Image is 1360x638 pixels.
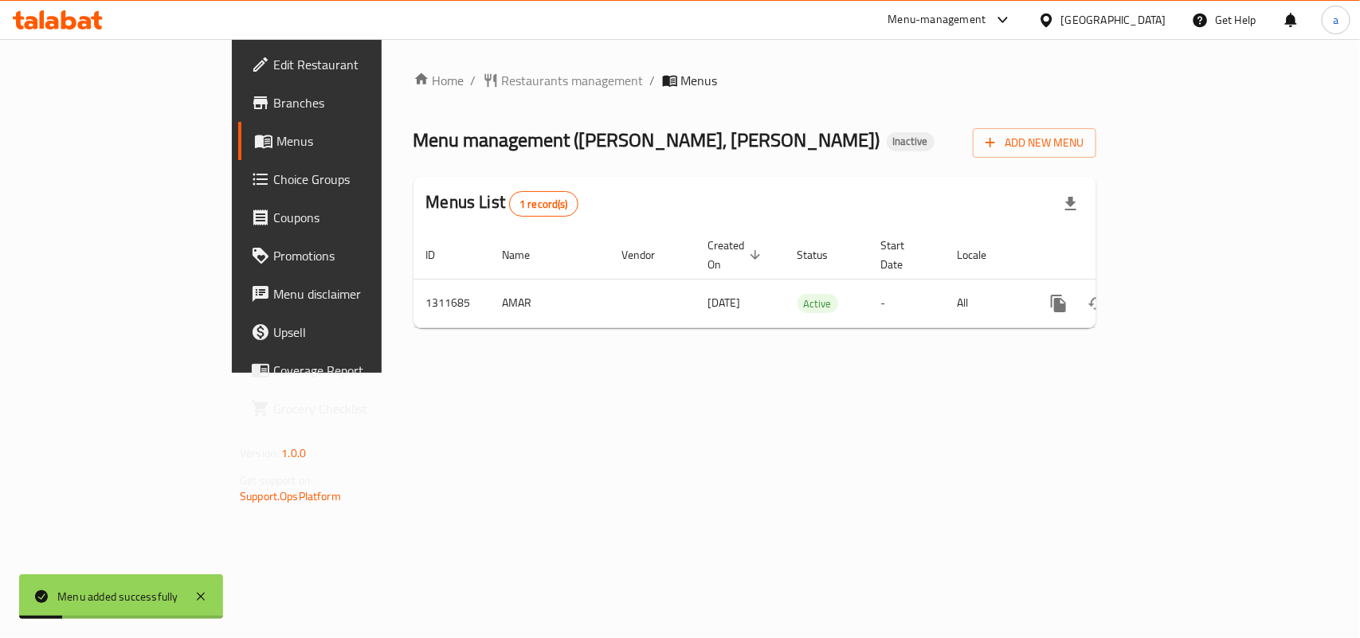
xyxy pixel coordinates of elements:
[238,351,459,389] a: Coverage Report
[240,486,341,507] a: Support.OpsPlatform
[273,55,446,74] span: Edit Restaurant
[708,292,741,313] span: [DATE]
[273,93,446,112] span: Branches
[502,71,644,90] span: Restaurants management
[273,361,446,380] span: Coverage Report
[57,588,178,605] div: Menu added successfully
[426,245,457,264] span: ID
[238,160,459,198] a: Choice Groups
[622,245,676,264] span: Vendor
[238,45,459,84] a: Edit Restaurant
[887,135,935,148] span: Inactive
[888,10,986,29] div: Menu-management
[798,245,849,264] span: Status
[681,71,718,90] span: Menus
[240,470,313,491] span: Get support on:
[1078,284,1116,323] button: Change Status
[413,122,880,158] span: Menu management ( [PERSON_NAME], [PERSON_NAME] )
[503,245,551,264] span: Name
[238,275,459,313] a: Menu disclaimer
[881,236,926,274] span: Start Date
[510,197,578,212] span: 1 record(s)
[887,132,935,151] div: Inactive
[273,208,446,227] span: Coupons
[238,84,459,122] a: Branches
[973,128,1096,158] button: Add New Menu
[413,231,1205,328] table: enhanced table
[945,279,1027,327] td: All
[798,294,838,313] div: Active
[276,131,446,151] span: Menus
[986,133,1084,153] span: Add New Menu
[273,323,446,342] span: Upsell
[238,389,459,428] a: Grocery Checklist
[273,399,446,418] span: Grocery Checklist
[1040,284,1078,323] button: more
[868,279,945,327] td: -
[483,71,644,90] a: Restaurants management
[708,236,766,274] span: Created On
[238,122,459,160] a: Menus
[238,313,459,351] a: Upsell
[650,71,656,90] li: /
[426,190,578,217] h2: Menus List
[471,71,476,90] li: /
[1061,11,1166,29] div: [GEOGRAPHIC_DATA]
[273,284,446,303] span: Menu disclaimer
[273,170,446,189] span: Choice Groups
[240,443,279,464] span: Version:
[281,443,306,464] span: 1.0.0
[273,246,446,265] span: Promotions
[238,237,459,275] a: Promotions
[798,295,838,313] span: Active
[509,191,578,217] div: Total records count
[238,198,459,237] a: Coupons
[1052,185,1090,223] div: Export file
[1333,11,1338,29] span: a
[490,279,609,327] td: AMAR
[413,71,1096,90] nav: breadcrumb
[1027,231,1205,280] th: Actions
[958,245,1008,264] span: Locale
